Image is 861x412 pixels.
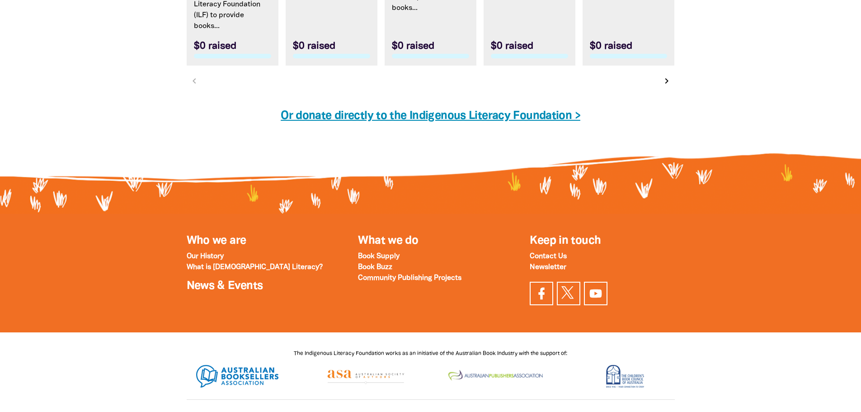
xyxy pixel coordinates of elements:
a: Book Supply [358,253,400,260]
a: Our History [187,253,224,260]
a: Community Publishing Projects [358,275,461,281]
a: Book Buzz [358,264,392,270]
a: Contact Us [530,253,567,260]
a: Or donate directly to the Indigenous Literacy Foundation > [281,111,580,121]
span: Keep in touch [530,236,601,246]
a: What we do [358,236,418,246]
span: The Indigenous Literacy Foundation works as an initiative of the Australian Book Industry with th... [294,351,567,356]
a: News & Events [187,281,263,291]
a: Visit our facebook page [530,282,553,305]
i: chevron_right [661,76,672,86]
a: Newsletter [530,264,566,270]
a: What is [DEMOGRAPHIC_DATA] Literacy? [187,264,323,270]
a: Find us on YouTube [584,282,607,305]
a: Who we are [187,236,246,246]
button: Next page [660,75,673,87]
a: Find us on Twitter [557,282,580,305]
